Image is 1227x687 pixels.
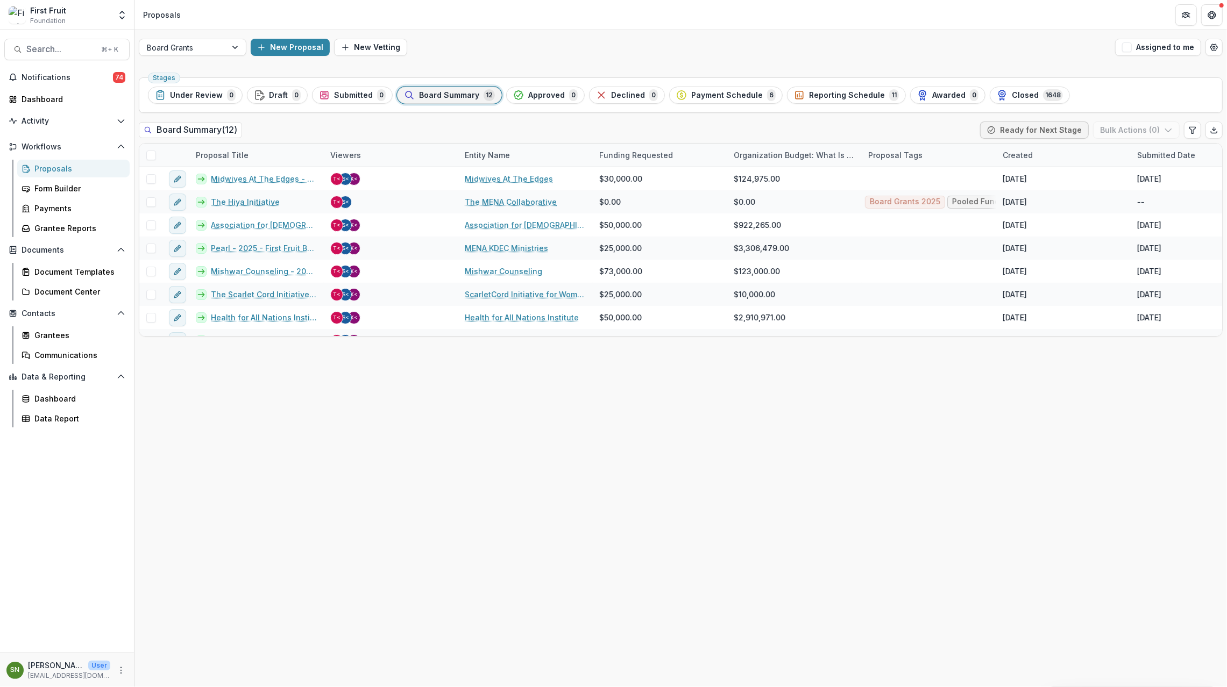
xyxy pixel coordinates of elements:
div: Proposal Title [189,149,255,161]
a: Dashboard [4,90,130,108]
span: $922,265.00 [734,219,781,231]
a: Dashboard [17,390,130,407]
span: Reporting Schedule [809,91,885,100]
span: $25,000.00 [599,242,642,254]
div: [DATE] [1003,312,1027,323]
div: [DATE] [1137,242,1161,254]
div: Organization Budget: What is the organization budget for your current fiscal year? [727,144,862,167]
a: Hope4MENA Inc [465,335,526,346]
div: -- [1137,196,1145,207]
a: MENA KDEC Ministries [465,242,548,254]
span: Under Review [170,91,223,100]
button: Assigned to me [1115,39,1201,56]
span: Board Summary [419,91,479,100]
div: Kelly <kelly@firstfruit.org> [350,223,358,228]
h2: Board Summary ( 12 ) [139,122,242,138]
button: Draft0 [247,87,308,104]
button: edit [169,240,186,257]
a: Association for [DEMOGRAPHIC_DATA] Theological Education in [GEOGRAPHIC_DATA] - 2025 - First Frui... [211,219,317,231]
span: Documents [22,246,112,255]
button: Search... [4,39,130,60]
img: First Fruit [9,6,26,24]
button: Board Summary12 [397,87,502,104]
p: User [88,661,110,670]
div: Sofia Njoroge <sofia@firstfruit.org> [342,176,349,182]
span: Stages [153,74,175,82]
span: 6 [767,89,776,101]
span: Contacts [22,309,112,318]
div: Payments [34,203,121,214]
p: [PERSON_NAME] [28,660,84,671]
span: $10,000.00 [734,289,775,300]
span: $50,000.00 [599,219,642,231]
div: Viewers [324,144,458,167]
span: 0 [970,89,978,101]
div: Proposal Title [189,144,324,167]
button: edit [169,332,186,349]
div: Kelly <kelly@firstfruit.org> [350,292,358,297]
span: 1648 [1043,89,1063,101]
a: Document Center [17,283,130,300]
button: Closed1648 [990,87,1070,104]
span: 11 [889,89,899,101]
span: $2,910,971.00 [734,312,785,323]
a: Data Report [17,410,130,427]
span: $50,000.00 [599,312,642,323]
span: $5,387,498.00 [734,335,788,346]
button: Export table data [1205,121,1223,139]
div: [DATE] [1137,219,1161,231]
div: Document Templates [34,266,121,277]
span: 74 [113,72,125,83]
div: test <kelsie@firstfruit.org> [333,176,341,182]
span: 0 [227,89,236,101]
a: Mishwar Counseling [465,266,542,277]
div: Created [996,144,1131,167]
button: edit [169,286,186,303]
a: Association for [DEMOGRAPHIC_DATA] Theological Education in [GEOGRAPHIC_DATA] [465,219,586,231]
div: Entity Name [458,144,593,167]
a: Midwives At The Edges - 2025 - First Fruit Board Grant Application Form [211,173,317,184]
button: edit [169,217,186,234]
a: Serving Women of the MENA Region [GEOGRAPHIC_DATA] [211,335,317,346]
span: $25,000.00 [599,289,642,300]
div: [DATE] [1003,196,1027,207]
div: [DATE] [1003,242,1027,254]
span: $124,975.00 [734,173,780,184]
span: Declined [611,91,645,100]
button: Open entity switcher [115,4,130,26]
div: Proposals [143,9,181,20]
button: Open Activity [4,112,130,130]
a: Document Templates [17,263,130,281]
span: $73,000.00 [599,266,642,277]
div: Kelly <kelly@firstfruit.org> [350,315,358,320]
span: $0.00 [734,196,755,207]
a: ScarletCord Initiative for Women and Youths [465,289,586,300]
div: Sofia Njoroge <sofia@firstfruit.org> [342,292,349,297]
div: ⌘ + K [99,44,120,55]
button: New Proposal [251,39,330,56]
div: Proposals [34,163,121,174]
button: edit [169,194,186,211]
a: Form Builder [17,180,130,197]
div: Proposal Tags [862,149,929,161]
div: [DATE] [1137,173,1161,184]
span: $30,000.00 [599,173,642,184]
button: edit [169,263,186,280]
button: edit [169,309,186,326]
span: $100,000.00 [599,335,646,346]
div: Proposal Tags [862,144,996,167]
button: New Vetting [334,39,407,56]
div: Sofia Njoroge <sofia@firstfruit.org> [342,315,349,320]
div: Grantee Reports [34,223,121,234]
button: Partners [1175,4,1197,26]
div: [DATE] [1003,266,1027,277]
button: Under Review0 [148,87,243,104]
p: [EMAIL_ADDRESS][DOMAIN_NAME] [28,671,110,681]
a: Pearl - 2025 - First Fruit Board Grant Application Form [211,242,317,254]
div: test <kelsie@firstfruit.org> [333,199,341,205]
div: Sofia Njoroge <sofia@firstfruit.org> [342,223,349,228]
div: Submitted Date [1131,149,1202,161]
